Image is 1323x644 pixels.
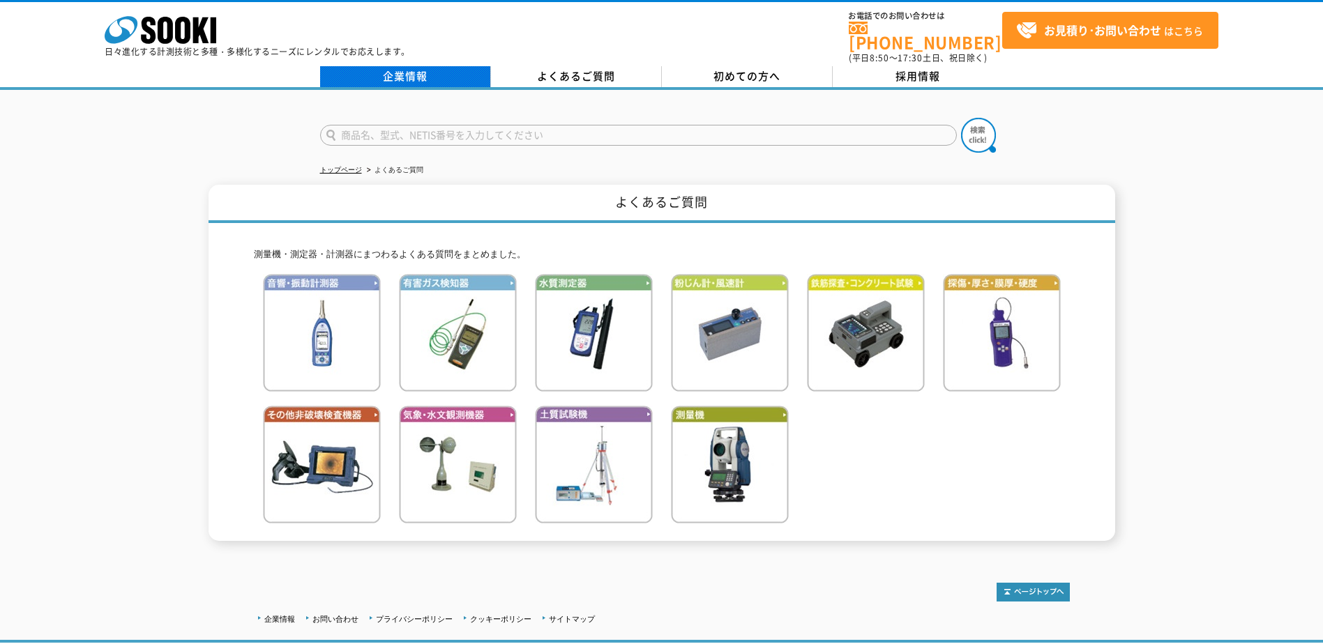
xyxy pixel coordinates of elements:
[263,406,381,523] img: その他非破壊検査機器
[943,274,1061,392] img: 探傷・厚さ・膜厚・硬度
[320,166,362,174] a: トップページ
[1002,12,1218,49] a: お見積り･お問い合わせはこちら
[849,12,1002,20] span: お電話でのお問い合わせは
[470,615,531,623] a: クッキーポリシー
[1044,22,1161,38] strong: お見積り･お問い合わせ
[849,52,987,64] span: (平日 ～ 土日、祝日除く)
[1016,20,1203,41] span: はこちら
[320,125,957,146] input: 商品名、型式、NETIS番号を入力してください
[870,52,889,64] span: 8:50
[399,406,517,523] img: 気象・水文観測機器
[209,185,1115,223] h1: よくあるご質問
[713,68,780,84] span: 初めての方へ
[320,66,491,87] a: 企業情報
[807,274,925,392] img: 鉄筋検査・コンクリート試験
[263,274,381,392] img: 音響・振動計測器
[671,274,789,392] img: 粉じん計・風速計
[833,66,1004,87] a: 採用情報
[364,163,423,178] li: よくあるご質問
[849,22,1002,50] a: [PHONE_NUMBER]
[535,274,653,392] img: 水質測定器
[105,47,410,56] p: 日々進化する計測技術と多種・多様化するニーズにレンタルでお応えします。
[399,274,517,392] img: 有害ガス検知器
[961,118,996,153] img: btn_search.png
[549,615,595,623] a: サイトマップ
[997,583,1070,601] img: トップページへ
[376,615,453,623] a: プライバシーポリシー
[671,406,789,523] img: 測量機
[312,615,358,623] a: お問い合わせ
[254,247,1070,262] p: 測量機・測定器・計測器にまつわるよくある質問をまとめました。
[491,66,662,87] a: よくあるご質問
[535,406,653,523] img: 土質試験機
[662,66,833,87] a: 初めての方へ
[264,615,295,623] a: 企業情報
[898,52,923,64] span: 17:30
